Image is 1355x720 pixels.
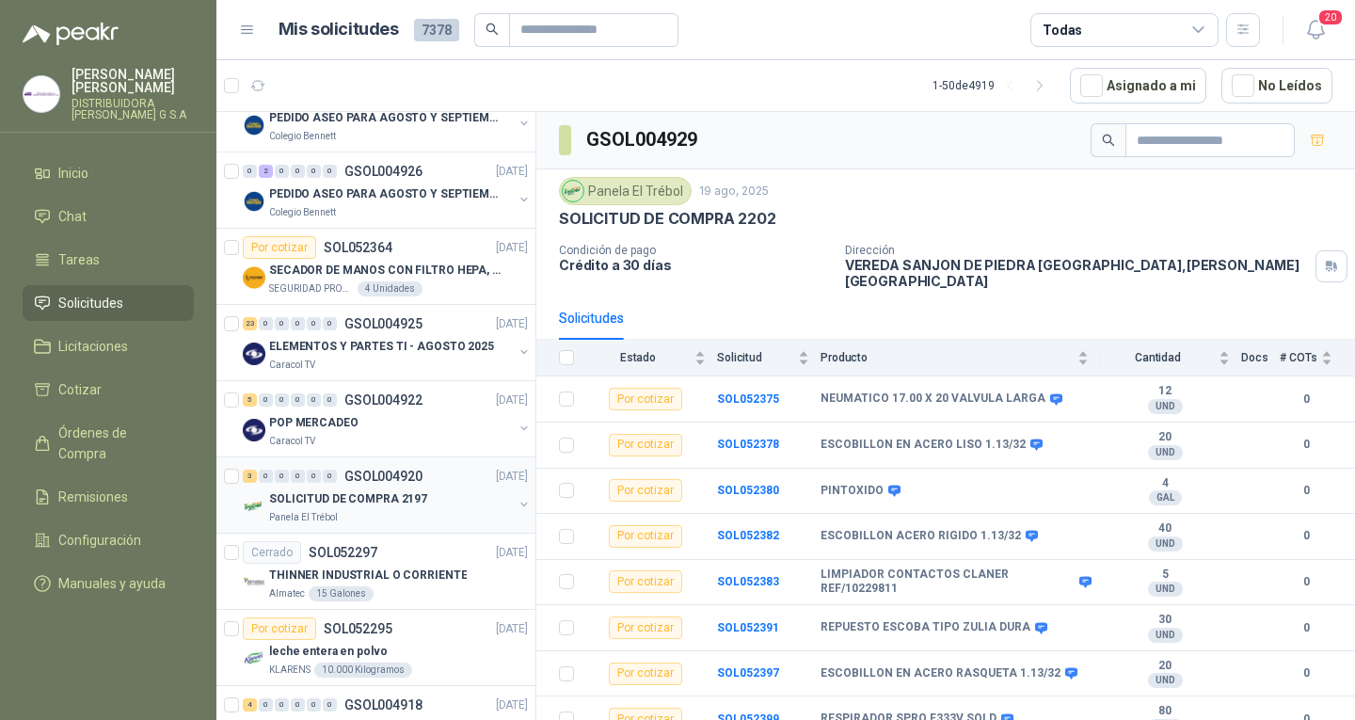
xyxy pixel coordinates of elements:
div: 0 [291,470,305,483]
div: UND [1148,445,1183,460]
div: UND [1148,582,1183,597]
p: GSOL004926 [344,165,422,178]
div: 0 [259,317,273,330]
th: Solicitud [717,340,821,376]
div: 0 [291,698,305,712]
p: THINNER INDUSTRIAL O CORRIENTE [269,567,467,584]
button: No Leídos [1221,68,1332,104]
div: Por cotizar [243,236,316,259]
div: 4 [243,698,257,712]
div: 23 [243,317,257,330]
a: Solicitudes [23,285,194,321]
a: CerradoSOL052297[DATE] Company LogoTHINNER INDUSTRIAL O CORRIENTEAlmatec15 Galones [216,534,535,610]
span: # COTs [1280,351,1317,364]
p: GSOL004922 [344,393,422,407]
img: Company Logo [563,181,583,201]
h1: Mis solicitudes [279,16,399,43]
div: 4 Unidades [358,281,422,296]
b: 0 [1280,527,1332,545]
img: Company Logo [243,266,265,289]
img: Company Logo [243,495,265,518]
span: Solicitudes [58,293,123,313]
a: 0 2 0 0 0 0 GSOL004926[DATE] Company LogoPEDIDO ASEO PARA AGOSTO Y SEPTIEMBREColegio Bennett [243,160,532,220]
p: [DATE] [496,315,528,333]
b: PINTOXIDO [821,484,884,499]
a: SOL052380 [717,484,779,497]
p: Dirección [845,244,1308,257]
p: SOL052364 [324,241,392,254]
button: 20 [1299,13,1332,47]
img: Company Logo [243,114,265,136]
div: 0 [243,165,257,178]
div: 0 [323,317,337,330]
p: VEREDA SANJON DE PIEDRA [GEOGRAPHIC_DATA] , [PERSON_NAME][GEOGRAPHIC_DATA] [845,257,1308,289]
img: Company Logo [243,190,265,213]
div: Solicitudes [559,308,624,328]
a: 3 0 0 0 0 0 GSOL004920[DATE] Company LogoSOLICITUD DE COMPRA 2197Panela El Trébol [243,465,532,525]
a: SOL052383 [717,575,779,588]
a: 23 0 0 0 0 0 GSOL004925[DATE] Company LogoELEMENTOS Y PARTES TI - AGOSTO 2025Caracol TV [243,312,532,373]
p: Panela El Trébol [269,510,338,525]
div: 0 [275,470,289,483]
span: Chat [58,206,87,227]
a: SOL052378 [717,438,779,451]
span: Cantidad [1100,351,1215,364]
span: Configuración [58,530,141,551]
b: 5 [1100,568,1230,583]
b: 0 [1280,573,1332,591]
div: Por cotizar [609,663,682,685]
p: Condición de pago [559,244,830,257]
span: 7378 [414,19,459,41]
th: # COTs [1280,340,1355,376]
a: SOL052397 [717,666,779,680]
div: UND [1148,536,1183,552]
a: Licitaciones [23,328,194,364]
div: 3 [243,470,257,483]
div: Por cotizar [609,616,682,639]
img: Company Logo [24,76,59,112]
b: 0 [1280,391,1332,408]
p: Colegio Bennett [269,129,336,144]
p: GSOL004925 [344,317,422,330]
div: Cerrado [243,541,301,564]
span: Tareas [58,249,100,270]
a: Órdenes de Compra [23,415,194,472]
b: ESCOBILLON ACERO RIGIDO 1.13/32 [821,529,1021,544]
span: Producto [821,351,1074,364]
div: 0 [259,393,273,407]
p: SOLICITUD DE COMPRA 2197 [269,490,427,508]
div: GAL [1149,490,1182,505]
b: 0 [1280,482,1332,500]
img: Company Logo [243,571,265,594]
div: Por cotizar [243,617,316,640]
div: 0 [307,393,321,407]
div: Por cotizar [609,388,682,410]
p: [DATE] [496,620,528,638]
p: SOL052295 [324,622,392,635]
div: 15 Galones [309,586,374,601]
button: Asignado a mi [1070,68,1206,104]
div: Todas [1043,20,1082,40]
b: SOL052382 [717,529,779,542]
p: ELEMENTOS Y PARTES TI - AGOSTO 2025 [269,338,494,356]
th: Cantidad [1100,340,1241,376]
p: [DATE] [496,468,528,486]
div: Por cotizar [609,434,682,456]
span: Licitaciones [58,336,128,357]
div: 0 [323,393,337,407]
b: SOL052391 [717,621,779,634]
span: Cotizar [58,379,102,400]
p: KLARENS [269,663,311,678]
p: [DATE] [496,392,528,409]
a: SOL052375 [717,392,779,406]
p: [DATE] [496,239,528,257]
a: 0 0 0 0 0 0 GSOL004927[DATE] Company LogoPEDIDO ASEO PARA AGOSTO Y SEPTIEMBRE 2Colegio Bennett [243,84,532,144]
p: [DATE] [496,544,528,562]
div: 0 [259,470,273,483]
th: Docs [1241,340,1280,376]
div: 0 [307,317,321,330]
div: 10.000 Kilogramos [314,663,412,678]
